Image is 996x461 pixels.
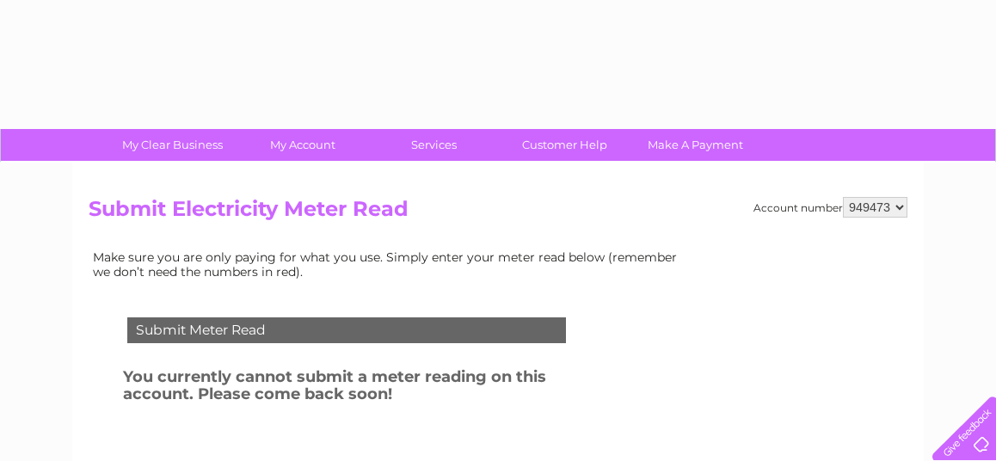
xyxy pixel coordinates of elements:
[753,197,907,218] div: Account number
[101,129,243,161] a: My Clear Business
[89,246,691,282] td: Make sure you are only paying for what you use. Simply enter your meter read below (remember we d...
[89,197,907,230] h2: Submit Electricity Meter Read
[232,129,374,161] a: My Account
[494,129,636,161] a: Customer Help
[363,129,505,161] a: Services
[624,129,766,161] a: Make A Payment
[127,317,566,343] div: Submit Meter Read
[123,365,612,412] h3: You currently cannot submit a meter reading on this account. Please come back soon!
